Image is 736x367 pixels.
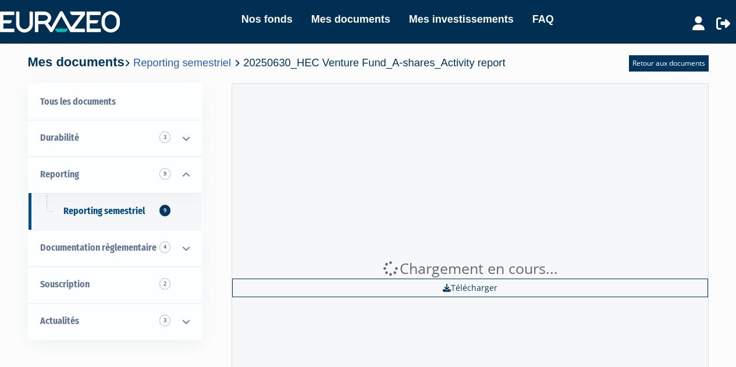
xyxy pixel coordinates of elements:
[159,241,170,253] span: 4
[40,132,79,143] span: Durabilité
[159,131,170,143] span: 3
[29,230,202,266] a: Documentation règlementaire 4
[159,278,170,290] span: 2
[29,266,202,303] a: Souscription2
[29,156,202,193] a: Reporting 9
[159,168,170,180] span: 9
[133,56,231,69] a: Reporting semestriel
[629,55,709,72] a: Retour aux documents
[40,279,90,290] span: Souscription
[29,303,202,340] a: Actualités 3
[159,205,170,216] span: 9
[311,11,390,27] a: Mes documents
[29,84,202,120] a: Tous les documents
[159,315,170,326] span: 3
[243,56,505,69] span: 20250630_HEC Venture Fund_A-shares_Activity report
[409,11,514,27] a: Mes investissements
[29,193,202,230] a: Reporting semestriel9
[241,11,293,27] a: Nos fonds
[29,120,202,156] a: Durabilité 3
[63,205,145,216] span: Reporting semestriel
[232,279,708,297] a: Télécharger
[40,315,79,326] span: Actualités
[232,258,708,279] div: Chargement en cours...
[28,55,506,69] h4: Mes documents
[40,169,79,180] span: Reporting
[532,11,554,27] a: FAQ
[40,242,157,253] span: Documentation règlementaire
